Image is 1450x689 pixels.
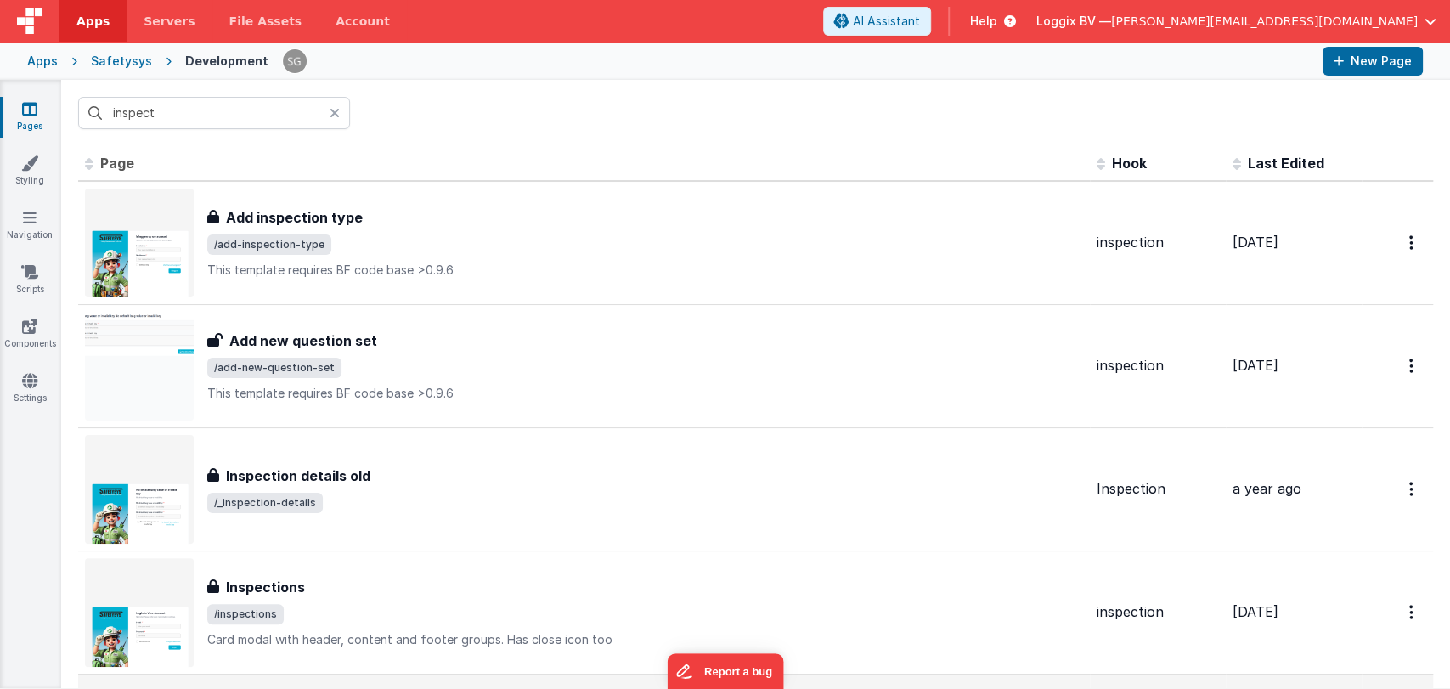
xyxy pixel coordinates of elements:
button: Options [1399,348,1426,383]
p: Card modal with header, content and footer groups. Has close icon too [207,631,1083,648]
button: Options [1399,595,1426,630]
img: 385c22c1e7ebf23f884cbf6fb2c72b80 [283,49,307,73]
div: Development [185,53,268,70]
span: Page [100,155,134,172]
h3: Inspections [226,577,305,597]
span: /inspections [207,604,284,624]
span: File Assets [229,13,302,30]
span: /add-new-question-set [207,358,341,378]
span: /_inspection-details [207,493,323,513]
span: AI Assistant [853,13,920,30]
span: Last Edited [1248,155,1324,172]
div: Inspection [1097,479,1219,499]
span: [PERSON_NAME][EMAIL_ADDRESS][DOMAIN_NAME] [1111,13,1418,30]
h3: Add new question set [229,330,377,351]
input: Search pages, id's ... [78,97,350,129]
span: Loggix BV — [1036,13,1111,30]
span: a year ago [1233,480,1301,497]
h3: Add inspection type [226,207,363,228]
button: Loggix BV — [PERSON_NAME][EMAIL_ADDRESS][DOMAIN_NAME] [1036,13,1436,30]
p: This template requires BF code base >0.9.6 [207,385,1083,402]
span: Help [970,13,997,30]
button: Options [1399,472,1426,506]
span: [DATE] [1233,357,1278,374]
button: New Page [1323,47,1423,76]
p: This template requires BF code base >0.9.6 [207,262,1083,279]
span: [DATE] [1233,603,1278,620]
div: inspection [1097,602,1219,622]
div: Apps [27,53,58,70]
div: inspection [1097,356,1219,376]
h3: Inspection details old [226,466,370,486]
button: AI Assistant [823,7,931,36]
span: Hook [1112,155,1147,172]
iframe: Marker.io feedback button [667,653,783,689]
span: [DATE] [1233,234,1278,251]
span: Servers [144,13,195,30]
div: inspection [1097,233,1219,252]
button: Options [1399,225,1426,260]
div: Safetysys [91,53,152,70]
span: Apps [76,13,110,30]
span: /add-inspection-type [207,234,331,255]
